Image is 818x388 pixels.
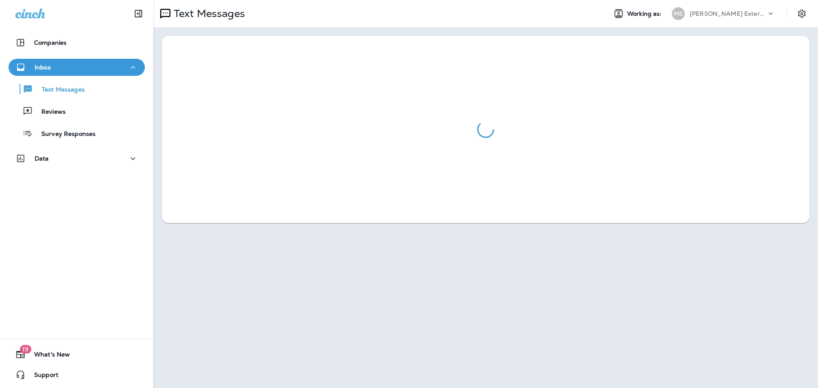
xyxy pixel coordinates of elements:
[20,345,31,354] span: 19
[9,124,145,142] button: Survey Responses
[627,10,663,17] span: Working as:
[170,7,245,20] p: Text Messages
[34,39,66,46] p: Companies
[9,102,145,120] button: Reviews
[9,150,145,167] button: Data
[33,108,66,116] p: Reviews
[690,10,766,17] p: [PERSON_NAME] Exterminating
[26,351,70,361] span: What's New
[35,64,51,71] p: Inbox
[9,80,145,98] button: Text Messages
[794,6,809,21] button: Settings
[672,7,685,20] div: ME
[33,130,95,138] p: Survey Responses
[9,346,145,363] button: 19What's New
[26,371,58,382] span: Support
[9,59,145,76] button: Inbox
[9,366,145,383] button: Support
[33,86,85,94] p: Text Messages
[9,34,145,51] button: Companies
[35,155,49,162] p: Data
[127,5,150,22] button: Collapse Sidebar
